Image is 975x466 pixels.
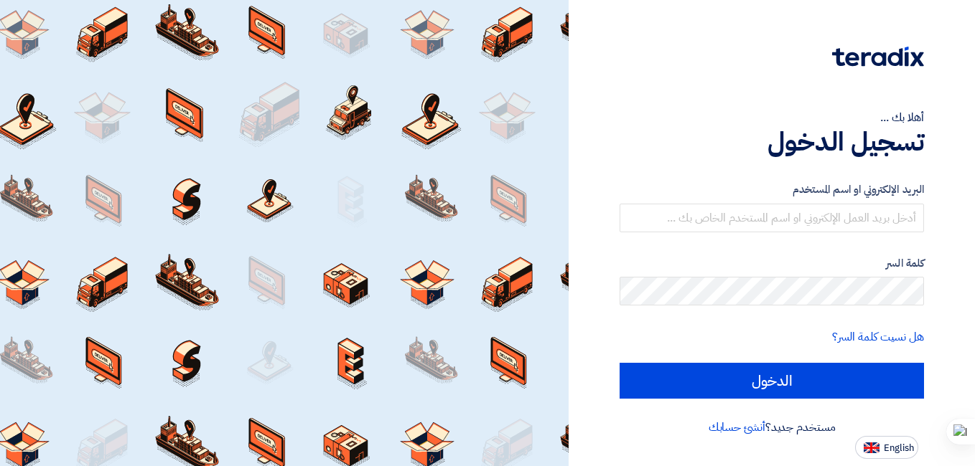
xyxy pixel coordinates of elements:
img: en-US.png [864,442,880,453]
h1: تسجيل الدخول [620,126,924,158]
div: مستخدم جديد؟ [620,419,924,436]
div: أهلا بك ... [620,109,924,126]
button: English [855,436,918,459]
label: البريد الإلكتروني او اسم المستخدم [620,181,924,198]
img: Teradix logo [832,47,924,67]
input: الدخول [620,363,924,399]
span: English [884,443,914,453]
label: كلمة السر [620,255,924,272]
input: أدخل بريد العمل الإلكتروني او اسم المستخدم الخاص بك ... [620,204,924,232]
a: أنشئ حسابك [709,419,765,436]
a: هل نسيت كلمة السر؟ [832,328,924,346]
